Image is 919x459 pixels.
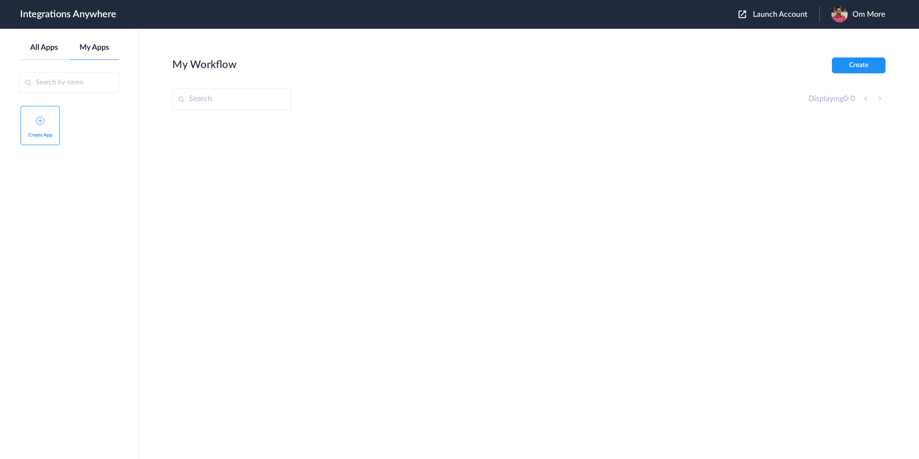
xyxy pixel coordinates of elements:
img: add-icon.svg [36,116,45,125]
input: Search by name [19,72,119,93]
button: Create [832,57,885,73]
img: launch-acct-icon.svg [739,11,746,18]
img: blob [831,6,848,23]
span: 0 [851,95,855,103]
h2: My Workflow [172,58,236,71]
a: My Apps [69,43,120,52]
input: Search [172,89,291,110]
button: Launch Account [739,10,819,19]
span: Om More [852,10,885,19]
span: 0 [843,95,848,103]
a: All Apps [19,43,69,52]
h4: Displaying - [808,94,855,103]
span: Launch Account [753,11,807,18]
span: Create App [25,132,55,138]
h1: Integrations Anywhere [20,9,116,20]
